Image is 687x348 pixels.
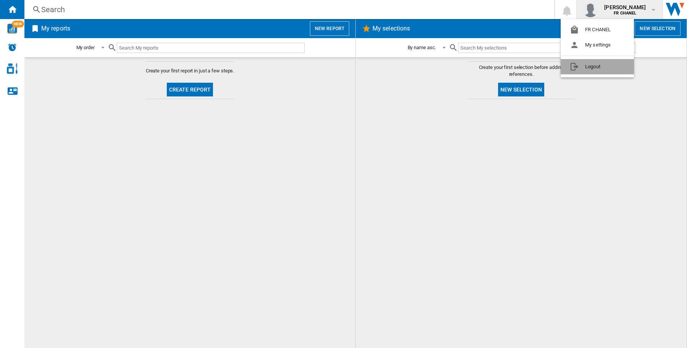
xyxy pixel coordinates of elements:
button: My settings [561,37,634,53]
button: Logout [561,59,634,74]
button: FR CHANEL [561,22,634,37]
